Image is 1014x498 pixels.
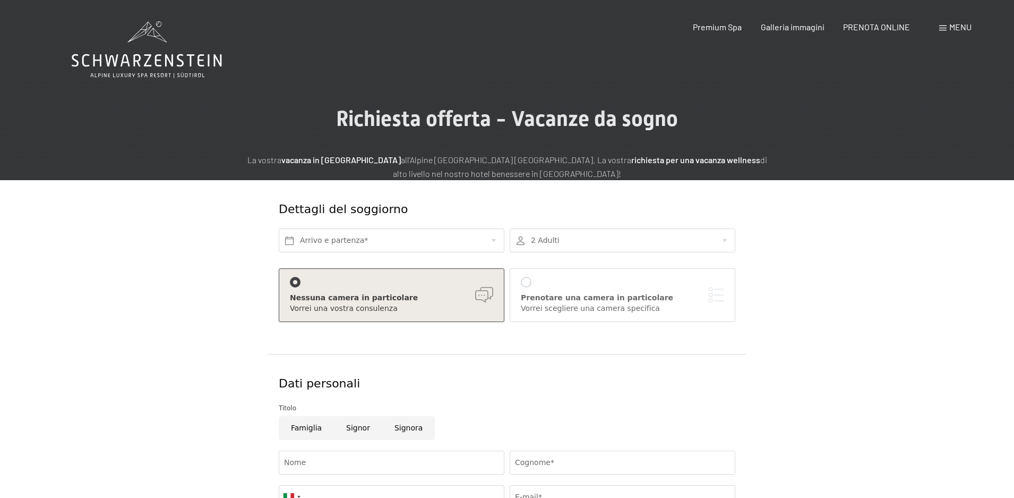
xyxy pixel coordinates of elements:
div: Dettagli del soggiorno [279,201,658,218]
span: Richiesta offerta - Vacanze da sogno [336,106,678,131]
strong: richiesta per una vacanza wellness [631,155,760,165]
div: Dati personali [279,376,735,392]
div: Vorrei una vostra consulenza [290,303,493,314]
a: PRENOTA ONLINE [843,22,910,32]
a: Galleria immagini [761,22,824,32]
p: La vostra all'Alpine [GEOGRAPHIC_DATA] [GEOGRAPHIC_DATA]. La vostra di alto livello nel nostro ho... [242,153,772,180]
span: Menu [949,22,972,32]
div: Prenotare una camera in particolare [521,293,724,303]
a: Premium Spa [693,22,742,32]
div: Nessuna camera in particolare [290,293,493,303]
div: Titolo [279,403,735,413]
strong: vacanza in [GEOGRAPHIC_DATA] [281,155,401,165]
div: Vorrei scegliere una camera specifica [521,303,724,314]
